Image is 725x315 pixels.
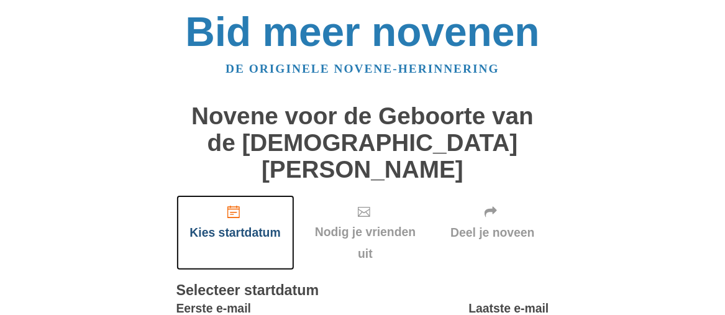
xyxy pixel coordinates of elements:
[189,226,280,240] font: Kies startdatum
[176,195,294,271] a: Kies startdatum
[185,9,540,55] a: Bid meer novenen
[468,301,549,315] font: Laatste e-mail
[226,62,499,75] a: De originele novene-herinnering
[176,282,319,298] font: Selecteer startdatum
[450,226,535,240] font: Deel je noveen
[294,195,437,271] div: Klik op "Volgende" om eerst uw startdatum te bevestigen.
[191,103,534,182] font: Novene voor de Geboorte van de [DEMOGRAPHIC_DATA][PERSON_NAME]
[176,301,252,315] font: Eerste e-mail
[436,195,549,271] div: Klik op "Volgende" om eerst uw startdatum te bevestigen.
[315,226,416,260] font: Nodig je vrienden uit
